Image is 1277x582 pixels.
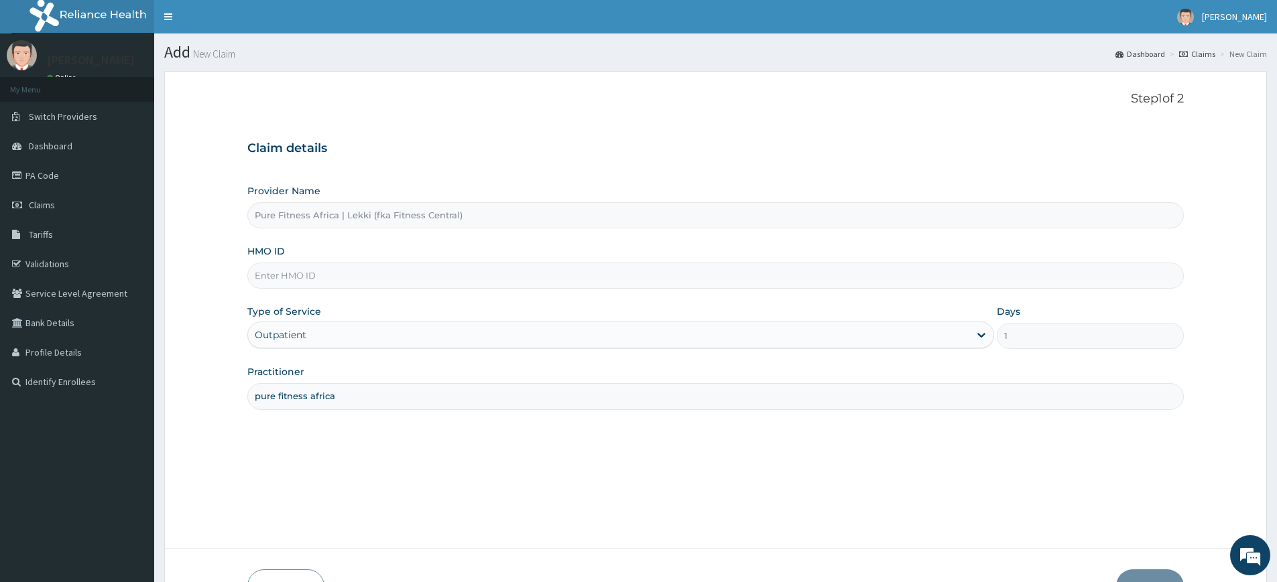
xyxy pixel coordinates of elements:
[29,111,97,123] span: Switch Providers
[1217,48,1267,60] li: New Claim
[190,49,235,59] small: New Claim
[1115,48,1165,60] a: Dashboard
[1179,48,1215,60] a: Claims
[1202,11,1267,23] span: [PERSON_NAME]
[1177,9,1194,25] img: User Image
[29,140,72,152] span: Dashboard
[164,44,1267,61] h1: Add
[247,263,1184,289] input: Enter HMO ID
[29,199,55,211] span: Claims
[247,184,320,198] label: Provider Name
[47,73,79,82] a: Online
[47,54,135,66] p: [PERSON_NAME]
[247,244,285,258] label: HMO ID
[247,305,321,318] label: Type of Service
[29,228,53,240] span: Tariffs
[997,305,1020,318] label: Days
[7,40,37,70] img: User Image
[247,92,1184,106] p: Step 1 of 2
[247,141,1184,156] h3: Claim details
[247,365,304,378] label: Practitioner
[247,383,1184,409] input: Enter Name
